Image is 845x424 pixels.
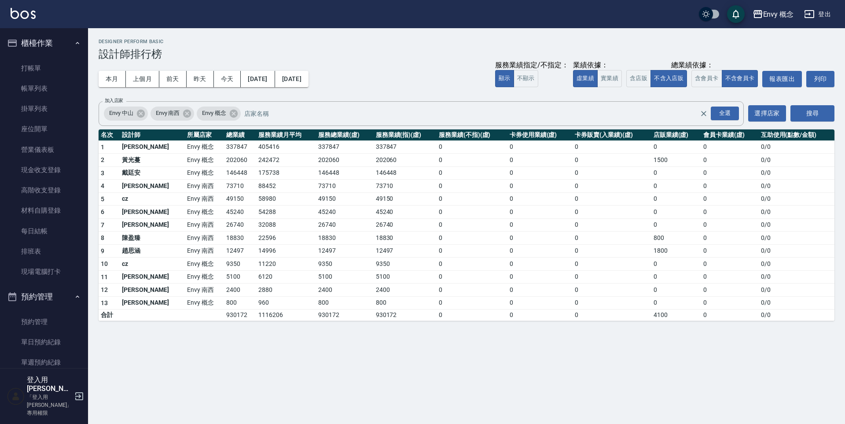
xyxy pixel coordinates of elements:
div: Envy 南西 [151,107,195,121]
td: 0 [507,166,573,180]
td: 0 [507,258,573,271]
button: 不顯示 [514,70,538,87]
th: 服務業績(不指)(虛) [437,129,507,141]
a: 單日預約紀錄 [4,332,84,352]
span: 1 [101,144,104,151]
td: 5100 [316,270,374,284]
td: 242472 [256,154,316,167]
span: 13 [101,299,108,306]
td: Envy 概念 [185,166,224,180]
td: 0 [701,296,759,310]
h2: Designer Perform Basic [99,39,834,44]
th: 所屬店家 [185,129,224,141]
td: 0 [507,244,573,258]
td: 960 [256,296,316,310]
td: 45240 [316,206,374,219]
table: a dense table [99,129,834,321]
td: 930172 [224,310,256,321]
td: 146448 [316,166,374,180]
div: 業績依據： [573,61,622,70]
td: 戴廷安 [120,166,185,180]
td: 4100 [651,310,701,321]
button: 不含入店販 [650,70,687,87]
a: 每日結帳 [4,221,84,241]
button: [DATE] [275,71,309,87]
td: 0 [437,244,507,258]
td: [PERSON_NAME] [120,270,185,284]
td: 18830 [374,232,437,245]
td: 黃光蔓 [120,154,185,167]
td: 0 [701,270,759,284]
span: 3 [101,170,104,177]
button: 今天 [214,71,241,87]
td: 0 [573,270,651,284]
td: 0 [701,206,759,219]
span: Envy 南西 [151,109,185,118]
td: 405416 [256,140,316,154]
td: cz [120,258,185,271]
td: 0 [507,206,573,219]
th: 卡券販賣(入業績)(虛) [573,129,651,141]
td: 0 [701,232,759,245]
button: 選擇店家 [748,105,786,122]
td: 9350 [316,258,374,271]
div: 服務業績指定/不指定： [495,61,569,70]
td: 0 / 0 [759,140,834,154]
td: [PERSON_NAME] [120,140,185,154]
td: 9350 [224,258,256,271]
td: 0 [573,258,651,271]
span: 12 [101,286,108,293]
h3: 設計師排行榜 [99,48,834,60]
td: 800 [651,232,701,245]
span: 7 [101,221,104,229]
span: 10 [101,260,108,267]
td: 0 [437,310,507,321]
button: 搜尋 [790,105,834,122]
button: save [727,5,745,23]
td: 1116206 [256,310,316,321]
td: 0 [701,192,759,206]
span: Envy 中山 [104,109,139,118]
a: 預約管理 [4,312,84,332]
a: 排班表 [4,241,84,262]
td: 0 [507,140,573,154]
th: 店販業績(虛) [651,129,701,141]
a: 單週預約紀錄 [4,352,84,372]
td: 0 [651,140,701,154]
td: 0 [651,166,701,180]
td: 0 [701,218,759,232]
td: 0 / 0 [759,284,834,297]
a: 材料自購登錄 [4,200,84,221]
a: 座位開單 [4,119,84,139]
td: 73710 [224,180,256,193]
span: 5 [101,195,104,203]
td: 146448 [224,166,256,180]
div: 總業績依據： [626,61,758,70]
a: 營業儀表板 [4,140,84,160]
td: 0 [701,180,759,193]
td: 58980 [256,192,316,206]
td: 49150 [224,192,256,206]
button: 前天 [159,71,187,87]
td: 930172 [316,310,374,321]
span: 2 [101,156,104,163]
td: 12497 [224,244,256,258]
td: cz [120,192,185,206]
button: Open [709,105,741,122]
td: 0 [651,218,701,232]
td: 0 / 0 [759,206,834,219]
td: [PERSON_NAME] [120,180,185,193]
span: 6 [101,208,104,215]
input: 店家名稱 [242,106,715,121]
a: 掛單列表 [4,99,84,119]
a: 打帳單 [4,58,84,78]
button: 本月 [99,71,126,87]
td: 0 [507,180,573,193]
td: 9350 [374,258,437,271]
td: 88452 [256,180,316,193]
td: 202060 [224,154,256,167]
td: 73710 [374,180,437,193]
th: 服務業績月平均 [256,129,316,141]
td: 0 / 0 [759,296,834,310]
td: 1500 [651,154,701,167]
